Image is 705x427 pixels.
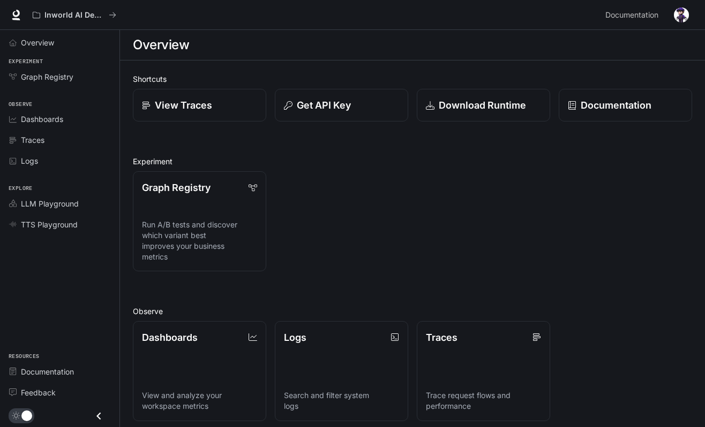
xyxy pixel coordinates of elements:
[133,306,692,317] h2: Observe
[4,33,115,52] a: Overview
[87,405,111,427] button: Close drawer
[21,219,78,230] span: TTS Playground
[417,89,550,121] a: Download Runtime
[142,330,198,345] p: Dashboards
[4,362,115,381] a: Documentation
[275,89,408,121] button: Get API Key
[21,198,79,209] span: LLM Playground
[4,383,115,402] a: Feedback
[426,330,457,345] p: Traces
[601,4,666,26] a: Documentation
[284,330,306,345] p: Logs
[4,131,115,149] a: Traces
[28,4,121,26] button: All workspaces
[21,387,56,398] span: Feedback
[4,215,115,234] a: TTS Playground
[44,11,104,20] p: Inworld AI Demos
[21,409,32,421] span: Dark mode toggle
[142,390,257,411] p: View and analyze your workspace metrics
[133,321,266,421] a: DashboardsView and analyze your workspace metrics
[284,390,399,411] p: Search and filter system logs
[297,98,351,112] p: Get API Key
[674,7,689,22] img: User avatar
[671,4,692,26] button: User avatar
[417,321,550,421] a: TracesTrace request flows and performance
[142,180,211,195] p: Graph Registry
[133,156,692,167] h2: Experiment
[4,151,115,170] a: Logs
[21,37,54,48] span: Overview
[133,89,266,121] a: View Traces
[439,98,526,112] p: Download Runtime
[426,390,541,411] p: Trace request flows and performance
[4,67,115,86] a: Graph Registry
[605,9,658,22] span: Documentation
[21,155,38,166] span: Logs
[133,73,692,85] h2: Shortcuts
[4,110,115,128] a: Dashboards
[275,321,408,421] a: LogsSearch and filter system logs
[155,98,212,112] p: View Traces
[4,194,115,213] a: LLM Playground
[581,98,651,112] p: Documentation
[21,134,44,146] span: Traces
[133,34,189,56] h1: Overview
[21,366,74,377] span: Documentation
[133,171,266,271] a: Graph RegistryRun A/B tests and discover which variant best improves your business metrics
[559,89,692,121] a: Documentation
[142,219,257,262] p: Run A/B tests and discover which variant best improves your business metrics
[21,71,73,82] span: Graph Registry
[21,113,63,125] span: Dashboards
